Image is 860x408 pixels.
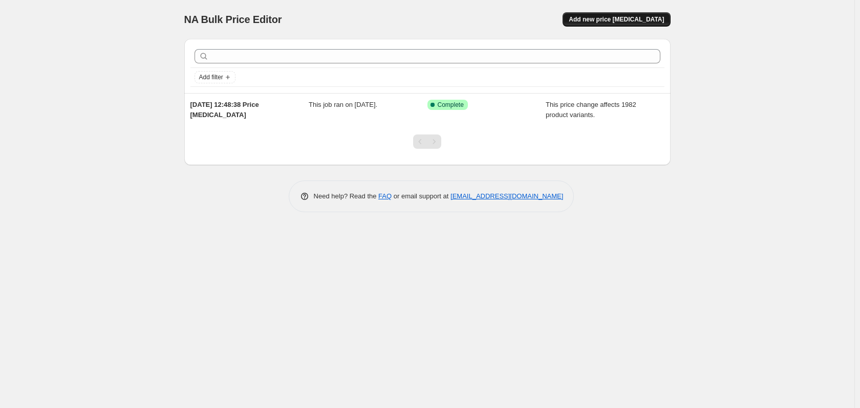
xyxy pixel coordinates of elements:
[309,101,377,108] span: This job ran on [DATE].
[438,101,464,109] span: Complete
[450,192,563,200] a: [EMAIL_ADDRESS][DOMAIN_NAME]
[195,71,235,83] button: Add filter
[392,192,450,200] span: or email support at
[563,12,670,27] button: Add new price [MEDICAL_DATA]
[190,101,259,119] span: [DATE] 12:48:38 Price [MEDICAL_DATA]
[413,134,441,149] nav: Pagination
[184,14,282,25] span: NA Bulk Price Editor
[569,15,664,24] span: Add new price [MEDICAL_DATA]
[546,101,636,119] span: This price change affects 1982 product variants.
[199,73,223,81] span: Add filter
[378,192,392,200] a: FAQ
[314,192,379,200] span: Need help? Read the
